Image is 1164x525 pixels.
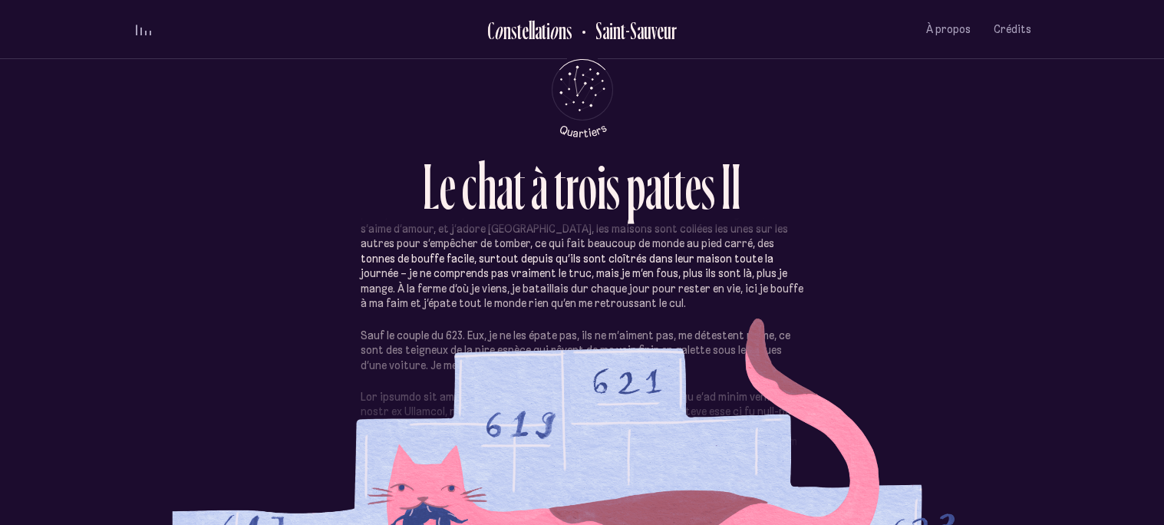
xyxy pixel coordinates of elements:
div: L [423,154,440,219]
div: s [606,154,620,219]
div: s [566,18,572,43]
div: o [549,18,559,43]
div: e [685,154,701,219]
div: r [566,154,579,219]
div: e [522,18,529,43]
div: p [626,154,645,219]
div: I [721,154,731,219]
div: I [731,154,741,219]
p: Sauf le couple du 623. Eux, je ne les épate pas, ils ne m’aiment pas, me détestent même, ce sont ... [361,329,804,374]
button: À propos [926,12,971,48]
div: t [554,154,566,219]
button: Retour au menu principal [537,59,627,138]
div: t [542,18,546,43]
h2: Saint-Sauveur [584,18,677,43]
div: n [503,18,511,43]
div: c [462,154,477,219]
button: Retour au Quartier [572,17,677,42]
div: l [529,18,532,43]
div: t [513,154,525,219]
div: t [517,18,522,43]
button: volume audio [134,21,153,38]
span: À propos [926,23,971,36]
div: o [494,18,503,43]
div: a [645,154,662,219]
div: s [511,18,517,43]
div: i [546,18,550,43]
button: Crédits [994,12,1031,48]
div: a [535,18,542,43]
div: C [487,18,494,43]
div: t [662,154,674,219]
div: s [701,154,715,219]
tspan: Quartiers [558,121,609,140]
div: t [674,154,685,219]
div: à [531,154,548,219]
div: i [597,154,606,219]
div: e [440,154,456,219]
div: n [559,18,566,43]
div: l [532,18,535,43]
div: h [477,154,496,219]
div: a [496,154,513,219]
span: Crédits [994,23,1031,36]
div: o [579,154,597,219]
